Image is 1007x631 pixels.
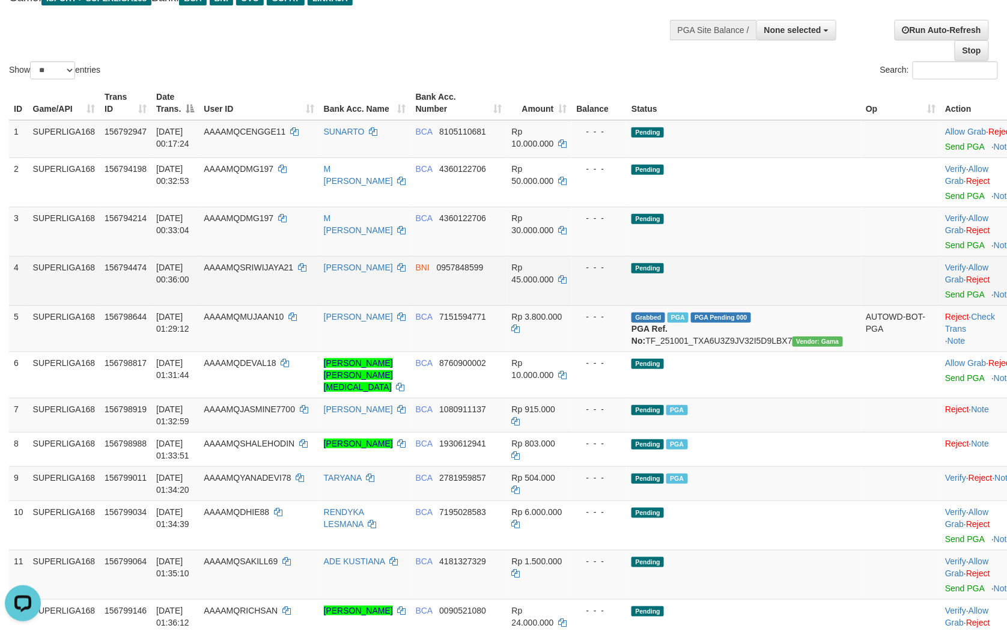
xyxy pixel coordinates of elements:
th: Balance [572,86,627,120]
span: [DATE] 00:33:04 [156,213,189,235]
span: Pending [631,405,664,415]
span: [DATE] 01:32:59 [156,404,189,426]
span: BCA [416,213,433,223]
span: AAAAMQSRIWIJAYA21 [204,263,293,272]
span: BNI [416,263,430,272]
span: 156792947 [105,127,147,136]
a: Reject [966,225,990,235]
span: Grabbed [631,312,665,323]
span: Rp 915.000 [512,404,555,414]
span: Copy 8105110681 to clipboard [439,127,486,136]
a: Stop [955,40,989,61]
td: SUPERLIGA168 [28,352,100,398]
a: Allow Grab [945,263,988,284]
span: AAAAMQDMG197 [204,164,273,174]
span: Copy 8760900002 to clipboard [439,358,486,368]
div: - - - [577,605,622,617]
span: AAAAMQCENGGE11 [204,127,285,136]
a: Reject [945,439,969,448]
span: [DATE] 00:17:24 [156,127,189,148]
span: Pending [631,359,664,369]
a: Allow Grab [945,164,988,186]
td: SUPERLIGA168 [28,120,100,158]
td: 1 [9,120,28,158]
td: 5 [9,305,28,352]
span: Copy 1080911137 to clipboard [439,404,486,414]
span: Copy 7151594771 to clipboard [439,312,486,322]
a: Verify [945,263,966,272]
a: SUNARTO [324,127,365,136]
span: Marked by aafnonsreyleab [666,474,687,484]
div: - - - [577,261,622,273]
a: Reject [966,618,990,627]
span: · [945,127,988,136]
td: 8 [9,432,28,466]
span: Marked by aafnonsreyleab [666,439,687,450]
td: AUTOWD-BOT-PGA [861,305,940,352]
span: · [945,556,988,578]
td: SUPERLIGA168 [28,466,100,501]
span: [DATE] 01:34:39 [156,507,189,529]
span: 156794474 [105,263,147,272]
td: SUPERLIGA168 [28,157,100,207]
th: Trans ID: activate to sort column ascending [100,86,151,120]
label: Search: [880,61,998,79]
span: BCA [416,473,433,483]
span: Rp 10.000.000 [512,358,554,380]
th: Status [627,86,861,120]
a: Allow Grab [945,213,988,235]
span: 156798817 [105,358,147,368]
span: [DATE] 01:36:12 [156,606,189,627]
a: [PERSON_NAME] [324,606,393,615]
span: Rp 504.000 [512,473,555,483]
td: SUPERLIGA168 [28,256,100,305]
button: Open LiveChat chat widget [5,5,41,41]
span: BCA [416,312,433,322]
a: Allow Grab [945,358,986,368]
span: Pending [631,127,664,138]
a: Reject [966,176,990,186]
td: SUPERLIGA168 [28,305,100,352]
span: [DATE] 00:32:53 [156,164,189,186]
span: Pending [631,557,664,567]
div: - - - [577,163,622,175]
span: 156799011 [105,473,147,483]
th: Op: activate to sort column ascending [861,86,940,120]
b: PGA Ref. No: [631,324,668,346]
span: PGA Pending [691,312,751,323]
a: Verify [945,556,966,566]
td: 4 [9,256,28,305]
a: Send PGA [945,191,984,201]
span: Rp 10.000.000 [512,127,554,148]
td: SUPERLIGA168 [28,207,100,256]
a: Send PGA [945,373,984,383]
a: TARYANA [324,473,362,483]
span: [DATE] 01:35:10 [156,556,189,578]
span: BCA [416,404,433,414]
a: [PERSON_NAME] [324,439,393,448]
span: BCA [416,164,433,174]
span: Rp 45.000.000 [512,263,554,284]
a: Verify [945,164,966,174]
span: [DATE] 01:34:20 [156,473,189,495]
span: Rp 50.000.000 [512,164,554,186]
span: AAAAMQMUJAAN10 [204,312,284,322]
span: Copy 7195028583 to clipboard [439,507,486,517]
span: Pending [631,606,664,617]
a: Send PGA [945,142,984,151]
span: Marked by aafnonsreyleab [668,312,689,323]
span: Copy 1930612941 to clipboard [439,439,486,448]
th: ID [9,86,28,120]
div: - - - [577,126,622,138]
a: Allow Grab [945,507,988,529]
span: Copy 4360122706 to clipboard [439,164,486,174]
span: · [945,507,988,529]
a: Verify [945,606,966,615]
a: Send PGA [945,584,984,593]
span: Rp 1.500.000 [512,556,562,566]
div: - - - [577,472,622,484]
span: Copy 0090521080 to clipboard [439,606,486,615]
a: Reject [969,473,993,483]
span: 156798919 [105,404,147,414]
th: Bank Acc. Name: activate to sort column ascending [319,86,411,120]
